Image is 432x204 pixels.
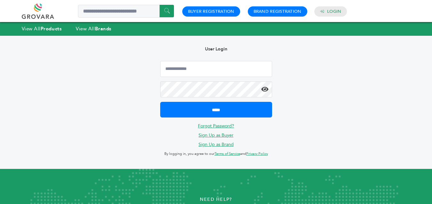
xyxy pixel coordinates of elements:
[246,151,268,156] a: Privacy Policy
[188,9,234,14] a: Buyer Registration
[254,9,302,14] a: Brand Registration
[41,26,62,32] strong: Products
[76,26,112,32] a: View AllBrands
[199,141,234,147] a: Sign Up as Brand
[205,46,227,52] b: User Login
[160,81,272,97] input: Password
[199,132,233,138] a: Sign Up as Buyer
[78,5,174,18] input: Search a product or brand...
[327,9,341,14] a: Login
[160,61,272,77] input: Email Address
[95,26,112,32] strong: Brands
[160,150,272,158] p: By logging in, you agree to our and
[215,151,240,156] a: Terms of Service
[198,123,234,129] a: Forgot Password?
[22,26,62,32] a: View AllProducts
